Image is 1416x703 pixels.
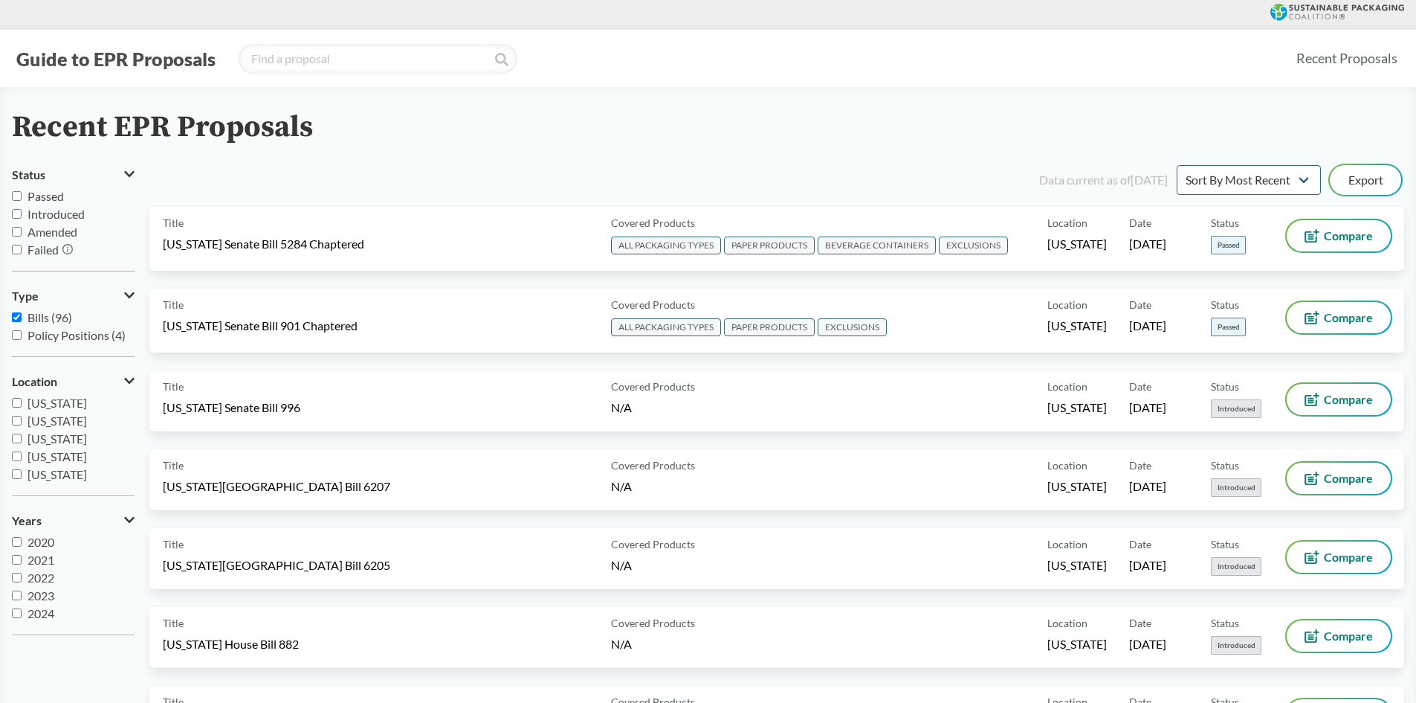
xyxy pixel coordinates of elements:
span: [US_STATE] [28,396,87,410]
button: Guide to EPR Proposals [12,47,220,71]
input: 2023 [12,591,22,600]
span: Covered Products [611,215,695,231]
span: Status [1211,536,1239,552]
span: Location [1047,615,1087,631]
button: Status [12,162,135,187]
span: Compare [1324,551,1373,563]
span: Location [12,375,57,388]
span: Failed [28,243,59,257]
input: 2021 [12,555,22,565]
span: 2023 [28,588,54,603]
input: Introduced [12,209,22,219]
span: [US_STATE] [1047,478,1107,495]
span: EXCLUSIONS [939,237,1008,254]
span: Location [1047,215,1087,231]
h2: Recent EPR Proposals [12,111,313,144]
span: Introduced [1211,557,1261,576]
span: Title [163,536,184,552]
span: 2022 [28,571,54,585]
span: Date [1129,536,1151,552]
span: Title [163,379,184,394]
span: [US_STATE] [1047,236,1107,252]
a: Recent Proposals [1290,42,1404,75]
span: Date [1129,379,1151,394]
span: Covered Products [611,536,695,552]
input: [US_STATE] [12,452,22,461]
span: [DATE] [1129,236,1166,252]
input: 2020 [12,537,22,547]
span: Compare [1324,630,1373,642]
span: Introduced [28,207,85,221]
span: 2024 [28,606,54,620]
span: Status [1211,379,1239,394]
span: Status [1211,615,1239,631]
span: Location [1047,297,1087,312]
button: Years [12,508,135,533]
input: Passed [12,191,22,201]
span: EXCLUSIONS [818,318,887,336]
span: Date [1129,458,1151,473]
input: Find a proposal [239,44,517,74]
span: [US_STATE] [28,449,87,463]
input: Failed [12,245,22,254]
span: [US_STATE] Senate Bill 5284 Chaptered [163,236,364,252]
span: Passed [28,189,64,203]
span: [US_STATE] [1047,636,1107,652]
span: Bills (96) [28,310,72,324]
button: Compare [1287,620,1391,652]
button: Export [1330,165,1401,195]
span: [US_STATE] [28,414,87,428]
span: Covered Products [611,458,695,473]
span: [DATE] [1129,636,1166,652]
span: Compare [1324,312,1373,324]
span: Amended [28,225,77,239]
span: Compare [1324,230,1373,242]
span: ALL PACKAGING TYPES [611,237,721,254]
span: [US_STATE] Senate Bill 996 [163,399,300,416]
span: [US_STATE] [28,431,87,446]
input: [US_STATE] [12,434,22,443]
span: Compare [1324,472,1373,484]
input: Amended [12,227,22,237]
span: Location [1047,536,1087,552]
span: [DATE] [1129,478,1166,495]
span: [US_STATE] [1047,399,1107,416]
span: Policy Positions (4) [28,328,126,342]
span: [US_STATE][GEOGRAPHIC_DATA] Bill 6207 [163,478,390,495]
input: [US_STATE] [12,469,22,479]
span: Title [163,297,184,312]
button: Type [12,283,135,309]
button: Compare [1287,220,1391,251]
span: ALL PACKAGING TYPES [611,318,721,336]
button: Compare [1287,384,1391,415]
span: N/A [611,400,632,414]
span: Passed [1211,236,1246,254]
input: 2024 [12,609,22,618]
span: Title [163,458,184,473]
span: Covered Products [611,615,695,631]
input: 2022 [12,573,22,582]
span: N/A [611,558,632,572]
span: [DATE] [1129,557,1166,574]
div: Data current as of [DATE] [1039,171,1168,189]
span: Years [12,514,42,527]
span: Title [163,215,184,231]
span: Covered Products [611,297,695,312]
span: BEVERAGE CONTAINERS [818,237,936,254]
input: [US_STATE] [12,416,22,426]
span: Introduced [1211,636,1261,655]
input: Bills (96) [12,312,22,322]
span: [US_STATE] [1047,557,1107,574]
span: Status [1211,458,1239,473]
span: Introduced [1211,399,1261,418]
span: [US_STATE] House Bill 882 [163,636,299,652]
span: Passed [1211,318,1246,336]
button: Location [12,369,135,394]
span: PAPER PRODUCTS [724,318,815,336]
span: [US_STATE] [1047,318,1107,334]
span: [US_STATE] Senate Bill 901 Chaptered [163,318,358,334]
input: Policy Positions (4) [12,330,22,340]
span: Introduced [1211,478,1261,497]
span: Title [163,615,184,631]
span: Location [1047,379,1087,394]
